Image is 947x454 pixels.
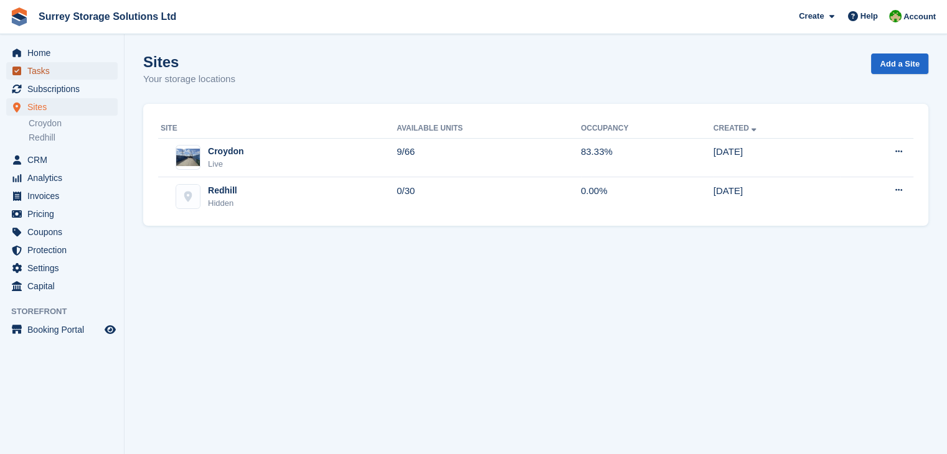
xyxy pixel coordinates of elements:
[581,138,714,177] td: 83.33%
[27,169,102,187] span: Analytics
[34,6,181,27] a: Surrey Storage Solutions Ltd
[208,158,244,170] div: Live
[714,124,759,132] a: Created
[714,138,841,177] td: [DATE]
[889,10,902,22] img: James Harverson
[27,44,102,62] span: Home
[6,62,118,80] a: menu
[397,138,581,177] td: 9/66
[158,119,397,139] th: Site
[27,151,102,169] span: CRM
[27,277,102,295] span: Capital
[397,177,581,216] td: 0/30
[143,53,235,70] h1: Sites
[714,177,841,216] td: [DATE]
[6,205,118,223] a: menu
[397,119,581,139] th: Available Units
[27,259,102,277] span: Settings
[6,98,118,116] a: menu
[871,53,928,74] a: Add a Site
[27,223,102,241] span: Coupons
[208,184,237,197] div: Redhill
[208,197,237,210] div: Hidden
[6,321,118,338] a: menu
[6,259,118,277] a: menu
[27,80,102,98] span: Subscriptions
[27,62,102,80] span: Tasks
[10,7,29,26] img: stora-icon-8386f47178a22dfd0bd8f6a31ec36ba5ce8667c1dd55bd0f319d3a0aa187defe.svg
[11,305,124,318] span: Storefront
[6,44,118,62] a: menu
[860,10,878,22] span: Help
[143,72,235,86] p: Your storage locations
[27,187,102,205] span: Invoices
[6,169,118,187] a: menu
[29,132,118,144] a: Redhill
[27,205,102,223] span: Pricing
[6,223,118,241] a: menu
[581,177,714,216] td: 0.00%
[176,185,200,208] img: Redhill site image placeholder
[6,277,118,295] a: menu
[799,10,824,22] span: Create
[6,151,118,169] a: menu
[27,98,102,116] span: Sites
[208,145,244,158] div: Croydon
[27,321,102,338] span: Booking Portal
[176,149,200,167] img: Image of Croydon site
[6,241,118,259] a: menu
[29,118,118,129] a: Croydon
[103,322,118,337] a: Preview store
[6,187,118,205] a: menu
[903,11,936,23] span: Account
[6,80,118,98] a: menu
[27,241,102,259] span: Protection
[581,119,714,139] th: Occupancy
